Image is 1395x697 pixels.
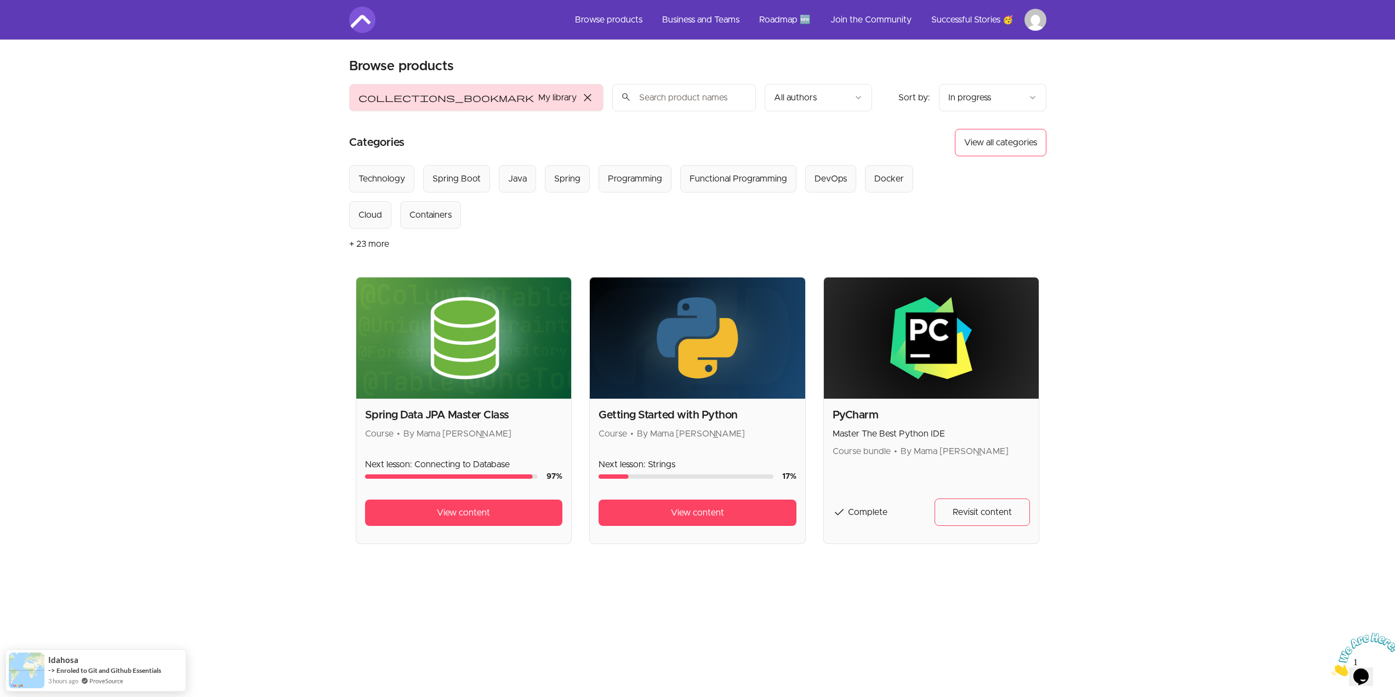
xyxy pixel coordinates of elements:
div: Programming [608,172,662,185]
div: Docker [874,172,904,185]
h2: Spring Data JPA Master Class [365,407,563,423]
span: 1 [4,4,9,14]
span: View content [437,506,490,519]
a: Join the Community [822,7,920,33]
span: 3 hours ago [48,676,78,686]
img: Product image for Getting Started with Python [590,277,805,399]
nav: Main [566,7,1046,33]
span: collections_bookmark [358,91,534,104]
a: Roadmap 🆕 [750,7,819,33]
div: Spring [554,172,580,185]
p: Next lesson: Connecting to Database [365,458,563,471]
span: • [894,447,897,456]
span: By Mama [PERSON_NAME] [637,429,745,438]
button: Filter by author [765,84,872,111]
span: -> [48,666,55,675]
button: + 23 more [349,229,389,259]
a: View content [599,500,796,526]
h2: PyCharm [833,407,1030,423]
button: Product sort options [939,84,1046,111]
h1: Browse products [349,58,454,75]
a: Browse products [566,7,651,33]
h2: Categories [349,129,405,156]
iframe: chat widget [1327,628,1395,681]
button: Filter by My library [349,84,603,111]
img: Profile image for Andrii Zarazka [1024,9,1046,31]
div: Technology [358,172,405,185]
p: Next lesson: Strings [599,458,796,471]
div: Course progress [599,474,773,479]
div: Cloud [358,208,382,222]
div: DevOps [815,172,847,185]
span: Course bundle [833,447,891,456]
div: Containers [409,208,452,222]
span: View content [671,506,724,519]
span: Course [599,429,627,438]
img: Chat attention grabber [4,4,72,48]
a: Business and Teams [653,7,748,33]
img: Amigoscode logo [349,7,375,33]
span: By Mama [PERSON_NAME] [901,447,1009,456]
span: By Mama [PERSON_NAME] [403,429,511,438]
span: 17 % [782,473,796,480]
p: Master The Best Python IDE [833,427,1030,440]
button: View all categories [955,129,1046,156]
img: Product image for Spring Data JPA Master Class [356,277,572,399]
span: close [581,91,594,104]
div: Spring Boot [432,172,481,185]
span: search [621,89,631,105]
a: Enroled to Git and Github Essentials [56,666,161,675]
a: Revisit content [935,498,1030,526]
a: View content [365,500,563,526]
span: 97 % [546,473,562,480]
span: Course [365,429,394,438]
img: provesource social proof notification image [9,653,44,688]
span: check [833,506,846,519]
span: Revisit content [953,506,1012,519]
img: Product image for PyCharm [824,277,1039,399]
a: ProveSource [89,676,123,685]
div: Course progress [365,474,538,479]
span: • [630,429,634,438]
span: Idahosa [48,655,78,665]
span: Complete [848,508,887,517]
h2: Getting Started with Python [599,407,796,423]
input: Search product names [612,84,756,111]
div: Java [508,172,527,185]
span: Sort by: [898,93,930,102]
span: • [397,429,400,438]
a: Successful Stories 🥳 [923,7,1022,33]
div: Functional Programming [690,172,787,185]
